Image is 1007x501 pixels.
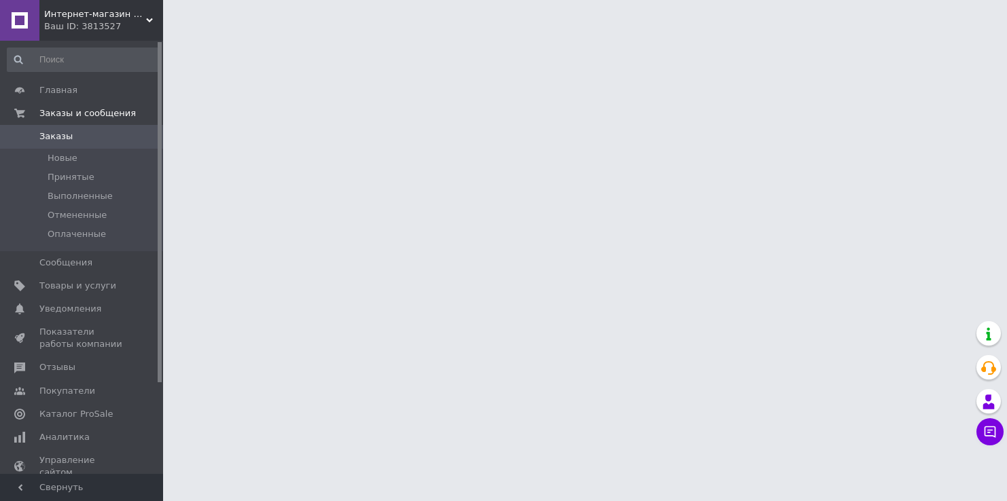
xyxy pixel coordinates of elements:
span: Новые [48,152,77,164]
span: Интернет-магазин "Fresh-shop" [44,8,146,20]
span: Показатели работы компании [39,326,126,350]
span: Выполненные [48,190,113,202]
span: Управление сайтом [39,454,126,479]
span: Товары и услуги [39,280,116,292]
span: Заказы [39,130,73,143]
div: Ваш ID: 3813527 [44,20,163,33]
span: Сообщения [39,257,92,269]
span: Заказы и сообщения [39,107,136,119]
span: Главная [39,84,77,96]
span: Каталог ProSale [39,408,113,420]
span: Покупатели [39,385,95,397]
span: Оплаченные [48,228,106,240]
span: Принятые [48,171,94,183]
input: Поиск [7,48,160,72]
span: Отзывы [39,361,75,373]
span: Уведомления [39,303,101,315]
button: Чат с покупателем [976,418,1004,445]
span: Отмененные [48,209,107,221]
span: Аналитика [39,431,90,443]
